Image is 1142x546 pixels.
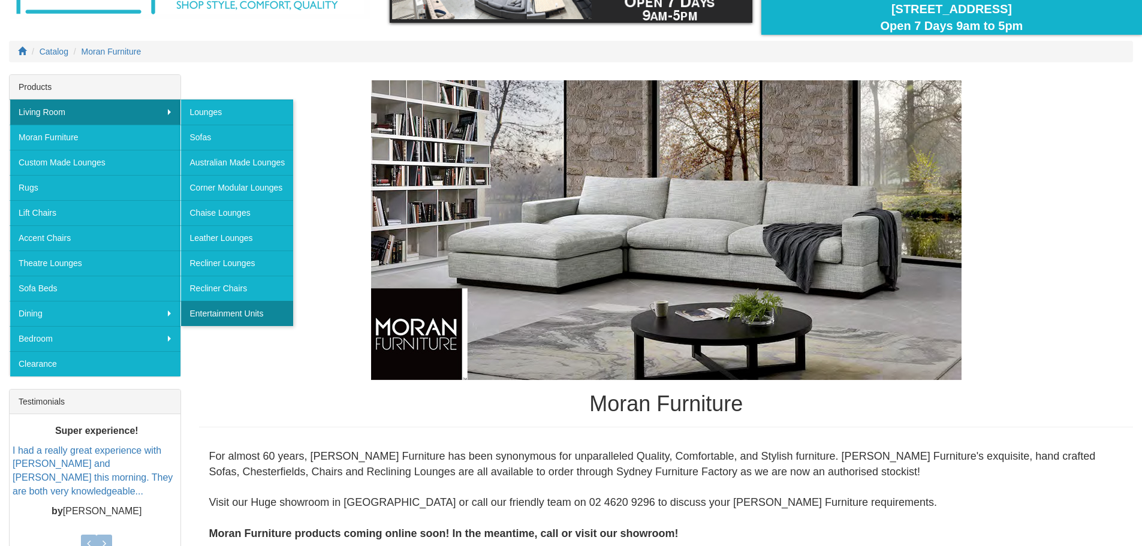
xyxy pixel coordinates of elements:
[10,75,180,99] div: Products
[180,251,293,276] a: Recliner Lounges
[10,351,180,376] a: Clearance
[82,47,141,56] a: Moran Furniture
[180,175,293,200] a: Corner Modular Lounges
[371,80,962,380] img: Moran Furniture
[180,276,293,301] a: Recliner Chairs
[10,200,180,225] a: Lift Chairs
[10,99,180,125] a: Living Room
[10,276,180,301] a: Sofa Beds
[10,225,180,251] a: Accent Chairs
[10,125,180,150] a: Moran Furniture
[10,175,180,200] a: Rugs
[209,527,678,539] b: Moran Furniture products coming online soon! In the meantime, call or visit our showroom!
[180,200,293,225] a: Chaise Lounges
[10,390,180,414] div: Testimonials
[13,505,180,518] p: [PERSON_NAME]
[180,150,293,175] a: Australian Made Lounges
[40,47,68,56] a: Catalog
[13,445,173,497] a: I had a really great experience with [PERSON_NAME] and [PERSON_NAME] this morning. They are both ...
[180,225,293,251] a: Leather Lounges
[180,301,293,326] a: Entertainment Units
[10,301,180,326] a: Dining
[10,326,180,351] a: Bedroom
[52,506,63,516] b: by
[10,251,180,276] a: Theatre Lounges
[55,426,138,436] b: Super experience!
[180,125,293,150] a: Sofas
[10,150,180,175] a: Custom Made Lounges
[199,392,1133,416] h1: Moran Furniture
[180,99,293,125] a: Lounges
